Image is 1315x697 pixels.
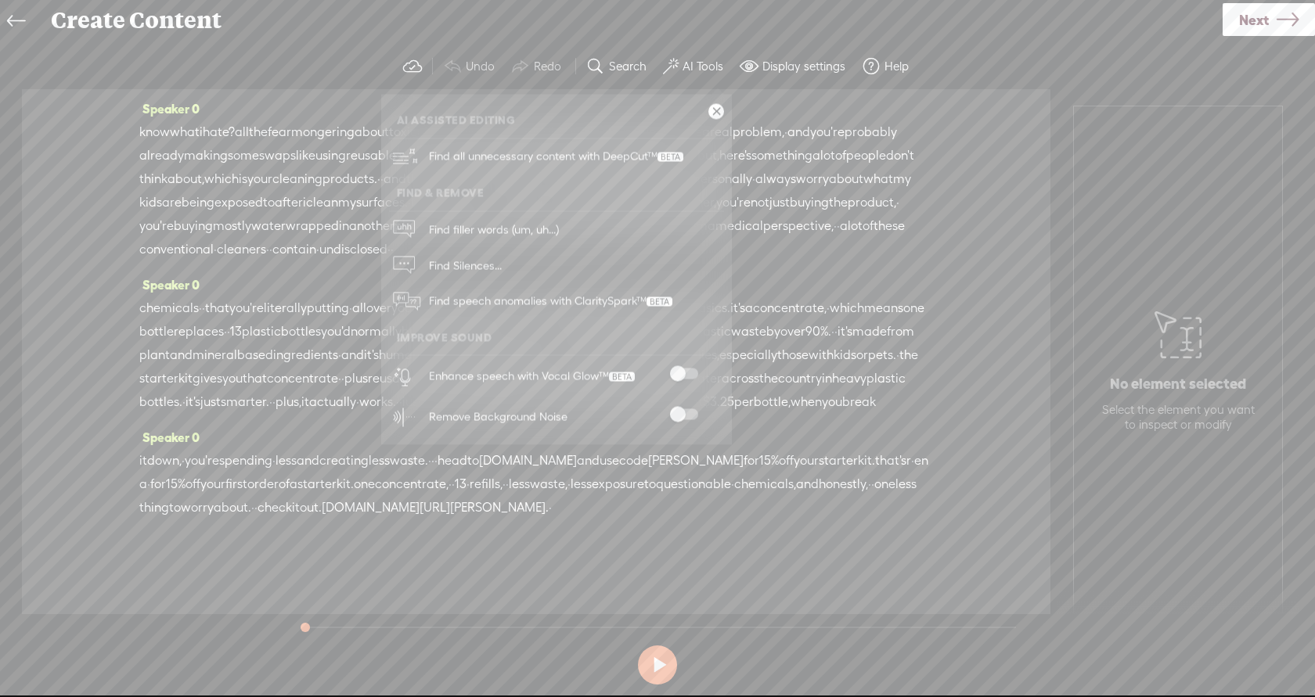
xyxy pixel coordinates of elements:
[322,167,377,191] span: products.
[875,449,906,472] span: that's
[819,472,868,496] span: honestly,
[272,167,322,191] span: cleaning
[779,449,794,472] span: off
[754,390,791,414] span: bottle,
[286,214,339,238] span: wrapped
[315,144,346,167] span: using
[832,367,866,390] span: heavy
[466,59,495,74] label: Undo
[834,343,856,367] span: kids
[762,59,845,74] label: Display settings
[423,283,678,320] span: Find speech anomalies with ClaritySpark™
[368,367,418,390] span: reusable
[733,51,856,82] button: Display settings
[184,144,228,167] span: making
[199,296,202,320] span: ·
[166,472,186,496] span: 15%
[182,390,186,414] span: ·
[217,238,266,261] span: cleaners
[722,367,759,390] span: across
[279,472,290,496] span: of
[863,214,874,238] span: of
[874,214,905,238] span: these
[275,191,303,214] span: after
[906,449,911,472] span: r
[784,120,787,144] span: ·
[214,238,217,261] span: ·
[224,320,227,343] span: ·
[719,144,751,167] span: here's
[868,343,896,367] span: pets.
[506,472,509,496] span: ·
[222,367,243,390] span: you
[683,59,723,74] label: AI Tools
[185,449,219,472] span: you're
[809,343,834,367] span: with
[580,51,657,82] button: Search
[147,472,150,496] span: ·
[751,144,812,167] span: something
[886,144,914,167] span: don't
[759,449,779,472] span: 15%
[174,320,224,343] span: replaces
[204,167,239,191] span: which
[429,408,567,427] div: Remove Background Noise
[296,144,315,167] span: like
[837,214,840,238] span: ·
[812,144,820,167] span: a
[349,214,394,238] span: another
[780,320,805,343] span: over
[281,320,321,343] span: bottles
[716,191,751,214] span: you're
[911,449,914,472] span: ·
[899,343,918,367] span: the
[366,296,391,320] span: over
[715,214,763,238] span: medical
[346,144,396,167] span: reusable
[269,390,272,414] span: ·
[338,367,341,390] span: ·
[887,320,914,343] span: from
[339,214,349,238] span: in
[303,191,306,214] span: i
[834,320,838,343] span: ·
[434,449,438,472] span: ·
[307,296,349,320] span: putting
[822,367,832,390] span: in
[272,238,316,261] span: contain
[734,390,754,414] span: per
[848,191,896,214] span: product,
[455,472,467,496] span: 13
[423,212,564,247] span: Find filler words (um, uh...)
[355,120,389,144] span: about
[571,472,592,496] span: less
[753,296,827,320] span: concentrate,
[731,472,734,496] span: ·
[921,449,928,472] span: n
[214,191,263,214] span: exposed
[769,191,790,214] span: just
[479,449,577,472] span: [DOMAIN_NAME]
[139,278,200,292] span: Speaker 0
[162,191,182,214] span: are
[292,496,300,519] span: it
[319,238,387,261] span: undisclosed
[377,167,380,191] span: ·
[914,449,921,472] span: e
[259,144,296,167] span: swaps
[139,390,182,414] span: bottles.
[375,472,449,496] span: concentrate,
[200,120,203,144] span: i
[863,167,893,191] span: what
[734,472,796,496] span: chemicals,
[467,449,479,472] span: to
[856,343,868,367] span: or
[829,191,848,214] span: the
[896,343,899,367] span: ·
[356,191,408,214] span: surfaces.
[390,449,428,472] span: waste.
[778,367,822,390] span: country
[182,191,214,214] span: being
[266,238,269,261] span: ·
[341,343,364,367] span: and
